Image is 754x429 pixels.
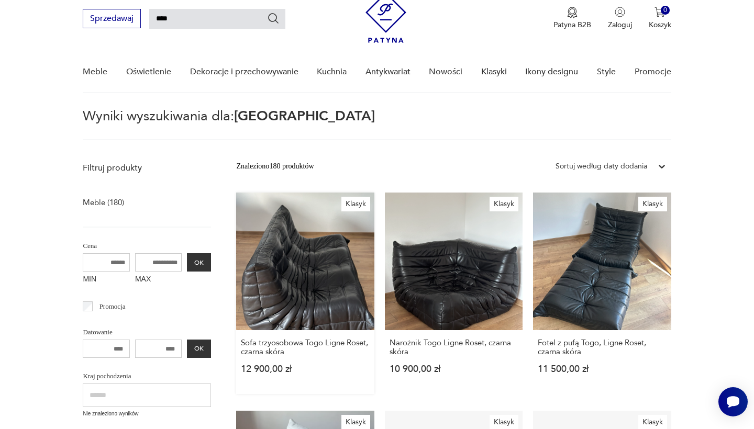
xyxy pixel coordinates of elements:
[126,52,171,92] a: Oświetlenie
[649,7,671,30] button: 0Koszyk
[390,338,518,356] h3: Narożnik Togo Ligne Roset, czarna skóra
[187,340,211,358] button: OK
[533,193,671,394] a: KlasykFotel z pufą Togo, Ligne Roset, czarna skóraFotel z pufą Togo, Ligne Roset, czarna skóra11 ...
[385,193,523,394] a: KlasykNarożnik Togo Ligne Roset, czarna skóraNarożnik Togo Ligne Roset, czarna skóra10 900,00 zł
[635,52,671,92] a: Promocje
[608,20,632,30] p: Zaloguj
[83,272,130,288] label: MIN
[317,52,347,92] a: Kuchnia
[649,20,671,30] p: Koszyk
[83,370,211,382] p: Kraj pochodzenia
[538,365,666,374] p: 11 500,00 zł
[83,9,141,28] button: Sprzedawaj
[135,272,182,288] label: MAX
[83,52,107,92] a: Meble
[83,326,211,338] p: Datowanie
[608,7,632,30] button: Zaloguj
[83,195,124,210] a: Meble (180)
[567,7,578,18] img: Ikona medalu
[553,7,591,30] a: Ikona medaluPatyna B2B
[234,107,375,126] span: [GEOGRAPHIC_DATA]
[556,161,647,172] div: Sortuj według daty dodania
[718,387,748,416] iframe: Smartsupp widget button
[365,52,411,92] a: Antykwariat
[190,52,298,92] a: Dekoracje i przechowywanie
[236,193,374,394] a: KlasykSofa trzyosobowa Togo Ligne Roset, czarna skóraSofa trzyosobowa Togo Ligne Roset, czarna sk...
[99,301,126,312] p: Promocja
[538,338,666,356] h3: Fotel z pufą Togo, Ligne Roset, czarna skóra
[83,16,141,23] a: Sprzedawaj
[267,12,280,25] button: Szukaj
[525,52,578,92] a: Ikony designu
[241,365,369,374] p: 12 900,00 zł
[661,6,670,15] div: 0
[241,338,369,356] h3: Sofa trzyosobowa Togo Ligne Roset, czarna skóra
[553,20,591,30] p: Patyna B2B
[187,253,211,272] button: OK
[236,161,314,172] div: Znaleziono 180 produktów
[83,410,211,418] p: Nie znaleziono wyników
[553,7,591,30] button: Patyna B2B
[615,7,625,17] img: Ikonka użytkownika
[429,52,462,92] a: Nowości
[481,52,507,92] a: Klasyki
[655,7,665,17] img: Ikona koszyka
[597,52,616,92] a: Style
[390,365,518,374] p: 10 900,00 zł
[83,162,211,174] p: Filtruj produkty
[83,240,211,252] p: Cena
[83,110,671,140] p: Wyniki wyszukiwania dla:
